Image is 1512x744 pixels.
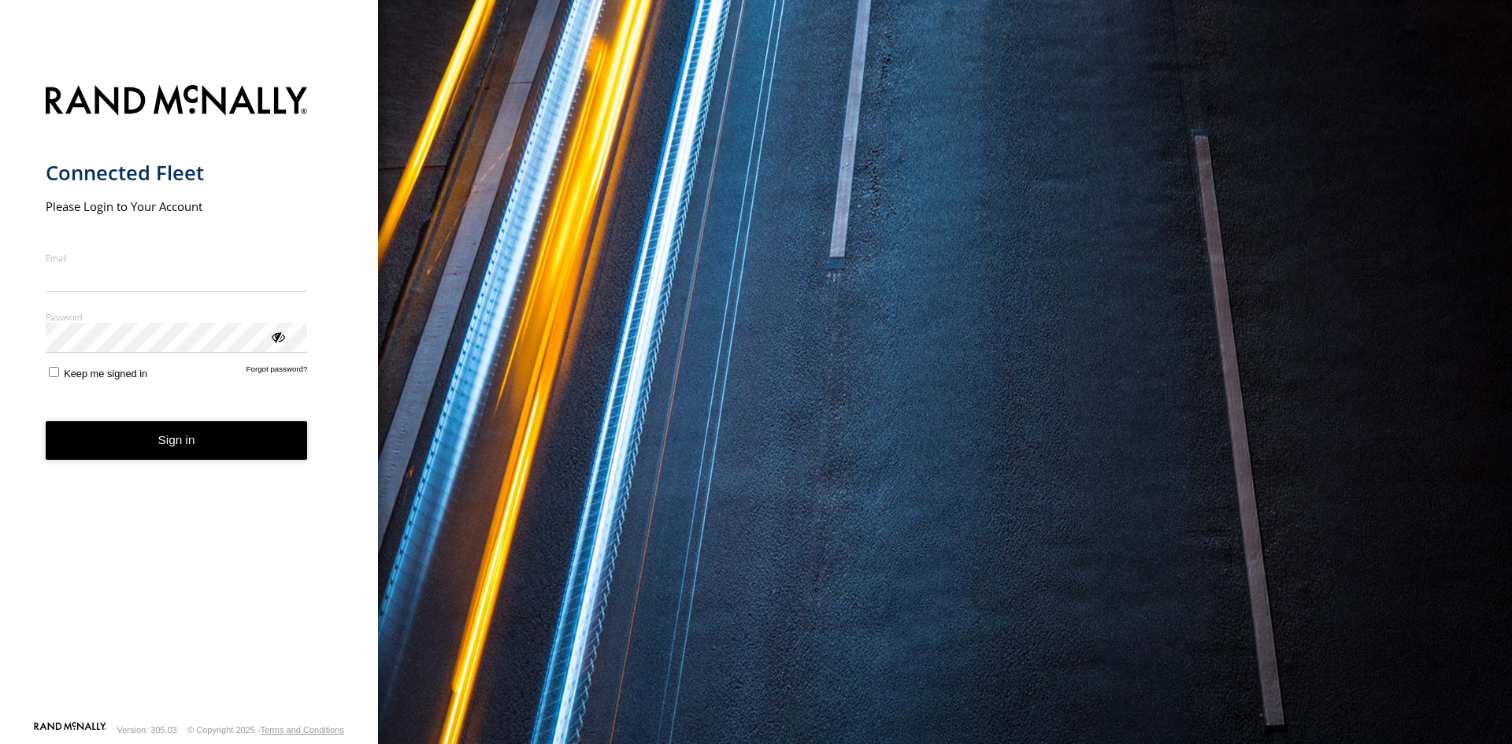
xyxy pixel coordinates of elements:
div: © Copyright 2025 - [187,725,344,735]
span: Keep me signed in [64,368,147,379]
a: Forgot password? [246,365,308,379]
h1: Connected Fleet [46,160,308,186]
a: Terms and Conditions [261,725,344,735]
div: Version: 305.03 [117,725,177,735]
div: ViewPassword [269,328,285,344]
h2: Please Login to Your Account [46,198,308,214]
label: Email [46,252,308,264]
a: Visit our Website [34,722,106,738]
input: Keep me signed in [49,367,59,377]
img: Rand McNally [46,82,308,122]
button: Sign in [46,421,308,460]
form: main [46,76,333,720]
label: Password [46,311,308,323]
